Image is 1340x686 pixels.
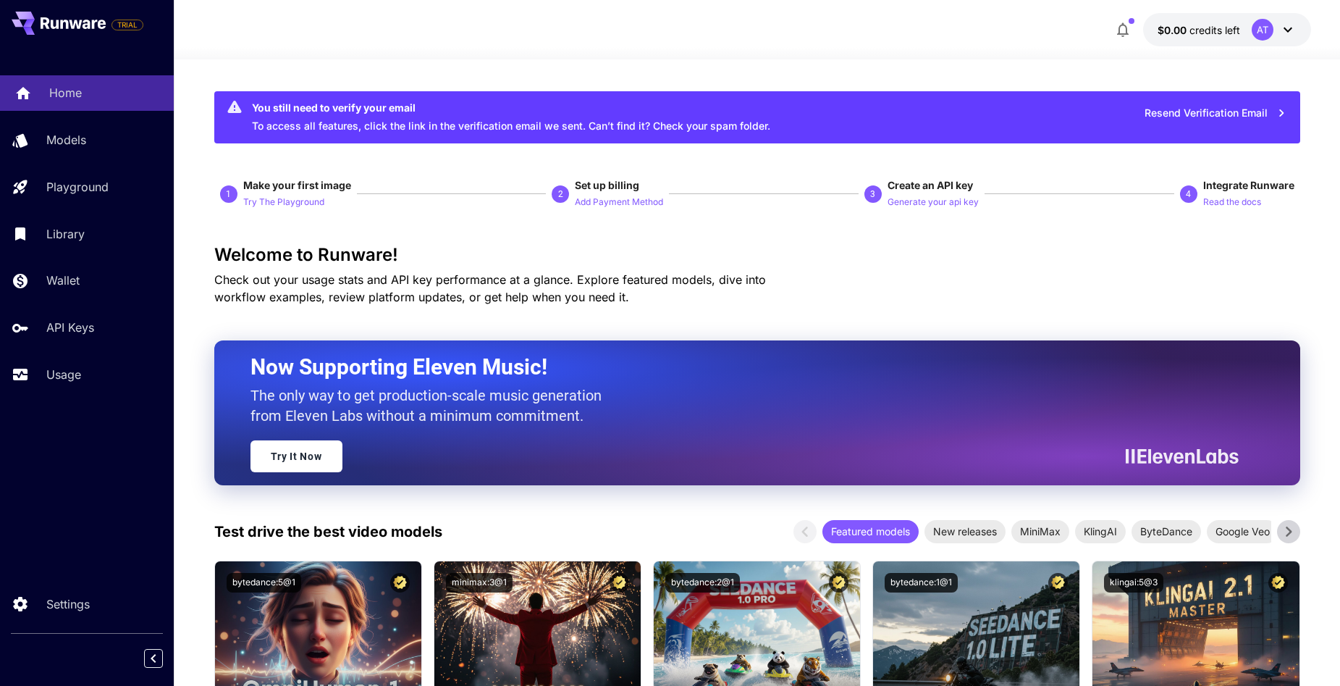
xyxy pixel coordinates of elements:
[1011,520,1069,543] div: MiniMax
[610,573,629,593] button: Certified Model – Vetted for best performance and includes a commercial license.
[250,440,342,472] a: Try It Now
[111,16,143,33] span: Add your payment card to enable full platform functionality.
[1203,193,1261,210] button: Read the docs
[575,193,663,210] button: Add Payment Method
[1158,22,1240,38] div: $0.00
[1011,524,1069,539] span: MiniMax
[1075,520,1126,543] div: KlingAI
[1137,99,1294,128] button: Resend Verification Email
[1207,520,1278,543] div: Google Veo
[558,188,563,201] p: 2
[1207,524,1278,539] span: Google Veo
[575,196,663,209] p: Add Payment Method
[1203,196,1261,209] p: Read the docs
[243,193,324,210] button: Try The Playground
[665,573,740,593] button: bytedance:2@1
[250,385,612,426] p: The only way to get production-scale music generation from Eleven Labs without a minimum commitment.
[888,179,973,191] span: Create an API key
[46,319,94,336] p: API Keys
[1268,573,1288,593] button: Certified Model – Vetted for best performance and includes a commercial license.
[250,354,1228,381] h2: Now Supporting Eleven Music!
[155,645,174,672] div: Collapse sidebar
[575,179,639,191] span: Set up billing
[1252,19,1273,41] div: AT
[924,524,1006,539] span: New releases
[1048,573,1068,593] button: Certified Model – Vetted for best performance and includes a commercial license.
[226,188,231,201] p: 1
[822,524,919,539] span: Featured models
[1104,573,1163,593] button: klingai:5@3
[870,188,875,201] p: 3
[214,272,766,304] span: Check out your usage stats and API key performance at a glance. Explore featured models, dive int...
[252,96,770,139] div: To access all features, click the link in the verification email we sent. Can’t find it? Check yo...
[214,245,1300,265] h3: Welcome to Runware!
[1158,24,1189,36] span: $0.00
[46,366,81,383] p: Usage
[46,595,90,613] p: Settings
[243,179,351,191] span: Make your first image
[1186,188,1191,201] p: 4
[1203,179,1294,191] span: Integrate Runware
[1189,24,1240,36] span: credits left
[829,573,848,593] button: Certified Model – Vetted for best performance and includes a commercial license.
[822,520,919,543] div: Featured models
[46,131,86,149] p: Models
[390,573,410,593] button: Certified Model – Vetted for best performance and includes a commercial license.
[144,649,163,668] button: Collapse sidebar
[112,20,143,30] span: TRIAL
[49,84,82,101] p: Home
[446,573,513,593] button: minimax:3@1
[1132,520,1201,543] div: ByteDance
[1075,524,1126,539] span: KlingAI
[888,193,979,210] button: Generate your api key
[885,573,958,593] button: bytedance:1@1
[888,196,979,209] p: Generate your api key
[214,521,442,543] p: Test drive the best video models
[1132,524,1201,539] span: ByteDance
[227,573,301,593] button: bytedance:5@1
[252,100,770,115] div: You still need to verify your email
[46,272,80,289] p: Wallet
[46,178,109,196] p: Playground
[243,196,324,209] p: Try The Playground
[46,225,85,243] p: Library
[924,520,1006,543] div: New releases
[1143,13,1311,46] button: $0.00AT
